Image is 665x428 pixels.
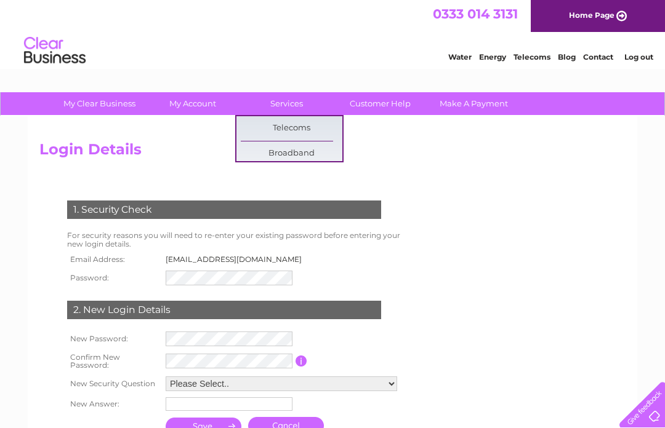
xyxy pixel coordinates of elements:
div: 1. Security Check [67,200,381,219]
th: Password: [64,267,163,288]
th: Email Address: [64,252,163,267]
th: New Password: [64,328,163,349]
a: Customer Help [329,92,431,115]
img: logo.png [23,32,86,69]
td: [EMAIL_ADDRESS][DOMAIN_NAME] [163,252,312,267]
th: Confirm New Password: [64,349,163,374]
a: Broadband [241,141,342,166]
a: My Account [142,92,244,115]
a: Water [448,52,472,61]
a: Log out [624,52,653,61]
th: New Answer: [64,394,163,414]
h2: Login Details [39,141,626,164]
a: Make A Payment [423,92,525,115]
a: 0333 014 3131 [433,6,518,22]
th: New Security Question [64,373,163,394]
div: Clear Business is a trading name of Verastar Limited (registered in [GEOGRAPHIC_DATA] No. 3667643... [42,7,624,60]
a: Energy [479,52,506,61]
div: 2. New Login Details [67,301,381,319]
a: Telecoms [241,116,342,141]
input: Information [296,355,307,367]
td: For security reasons you will need to re-enter your existing password before entering your new lo... [64,228,414,252]
a: My Clear Business [49,92,150,115]
a: Telecoms [514,52,550,61]
a: Contact [583,52,613,61]
a: Services [236,92,337,115]
a: Blog [558,52,576,61]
